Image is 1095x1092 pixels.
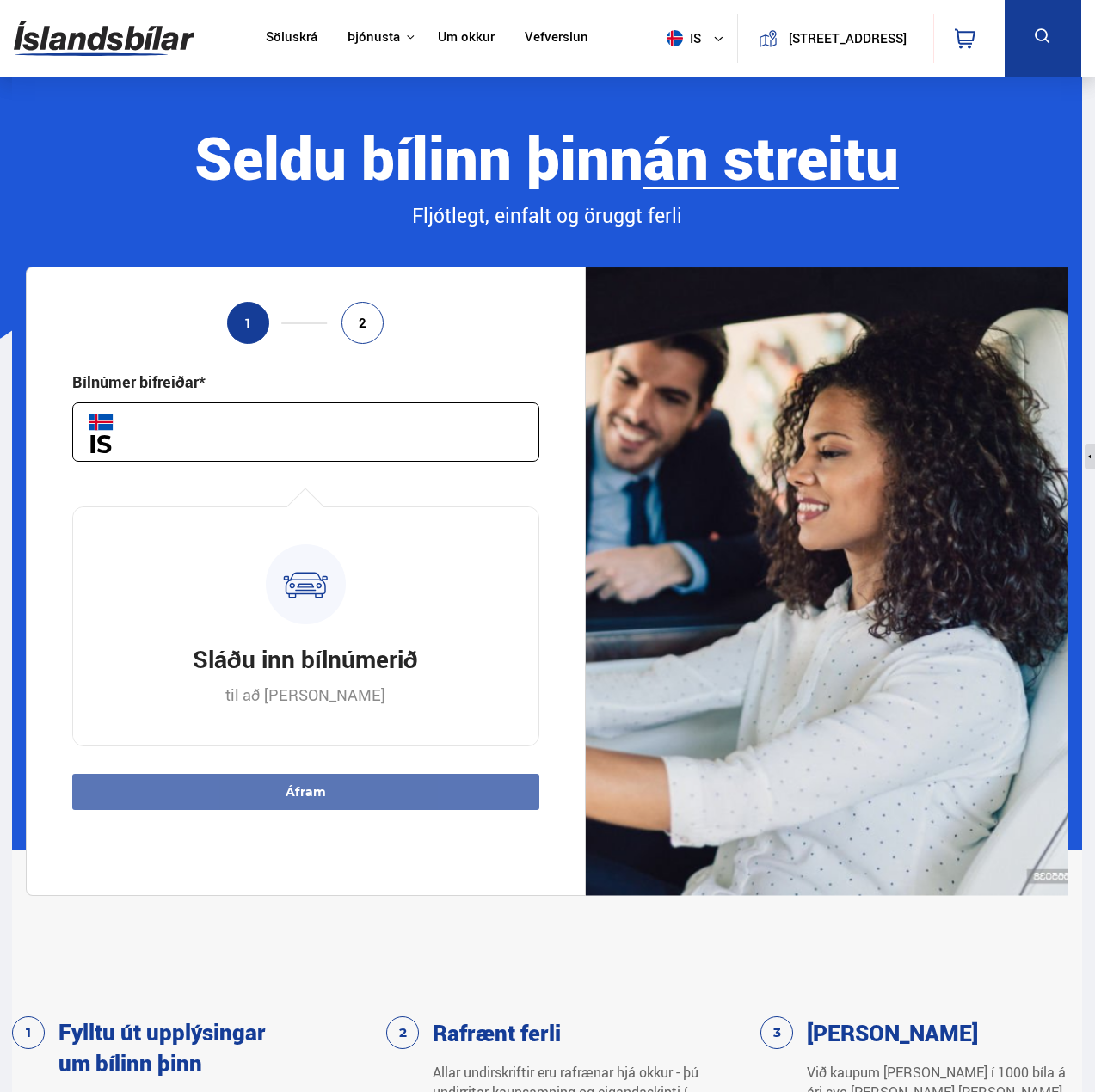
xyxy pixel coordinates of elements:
button: Opna LiveChat spjallviðmót [14,7,65,58]
div: Seldu bílinn þinn [26,125,1068,189]
h3: [PERSON_NAME] [807,1017,978,1048]
div: Fljótlegt, einfalt og öruggt ferli [26,201,1068,230]
button: Þjónusta [348,29,400,46]
img: G0Ugv5HjCgRt.svg [14,10,194,66]
img: svg+xml;base64,PHN2ZyB4bWxucz0iaHR0cDovL3d3dy53My5vcmcvMjAwMC9zdmciIHdpZHRoPSI1MTIiIGhlaWdodD0iNT... [667,30,683,46]
a: [STREET_ADDRESS] [747,14,923,63]
a: Vefverslun [525,29,588,47]
div: Bílnúmer bifreiðar* [72,371,206,392]
h3: Rafrænt ferli [433,1017,561,1048]
button: Áfram [72,774,539,810]
button: is [660,13,737,64]
span: 1 [244,316,252,330]
a: Um okkur [438,29,495,47]
a: Söluskrá [266,29,317,47]
button: [STREET_ADDRESS] [784,31,911,46]
span: is [660,30,703,46]
h3: Sláðu inn bílnúmerið [193,642,418,675]
h3: Fylltu út upplýsingar um bílinn þinn [58,1016,274,1078]
span: 2 [359,316,366,330]
p: til að [PERSON_NAME] [225,684,385,705]
b: án streitu [643,117,899,197]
